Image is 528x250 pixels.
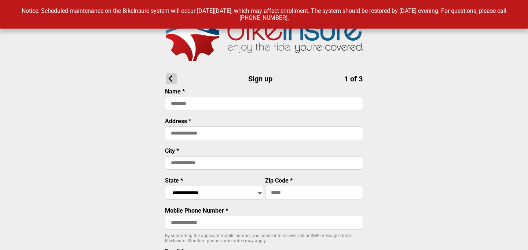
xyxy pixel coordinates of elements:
[265,177,293,184] label: Zip Code *
[344,74,363,83] span: 1 of 3
[165,118,191,125] label: Address *
[166,73,363,84] h1: Sign up
[165,233,363,243] p: By submitting the applicant mobile number, you consent to receive call or SMS messages from BikeI...
[165,88,185,95] label: Name *
[165,177,183,184] label: State *
[165,207,228,214] label: Mobile Phone Number *
[165,147,179,154] label: City *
